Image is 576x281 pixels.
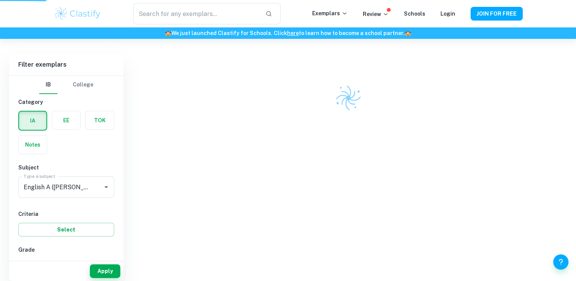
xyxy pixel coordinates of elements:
[312,9,348,18] p: Exemplars
[404,11,425,17] a: Schools
[471,7,523,21] button: JOIN FOR FREE
[52,111,80,129] button: EE
[24,173,55,179] label: Type a subject
[405,30,411,36] span: 🏫
[18,246,114,254] h6: Grade
[2,29,574,37] h6: We just launched Clastify for Schools. Click to learn how to become a school partner.
[133,3,259,24] input: Search for any exemplars...
[18,210,114,218] h6: Criteria
[363,10,389,18] p: Review
[440,11,455,17] a: Login
[287,30,299,36] a: here
[9,54,123,75] h6: Filter exemplars
[73,76,93,94] button: College
[18,163,114,172] h6: Subject
[18,98,114,106] h6: Category
[18,223,114,236] button: Select
[39,76,57,94] button: IB
[86,111,114,129] button: TOK
[101,182,112,192] button: Open
[19,112,46,130] button: IA
[332,82,364,114] img: Clastify logo
[54,6,102,21] img: Clastify logo
[90,264,120,278] button: Apply
[165,30,171,36] span: 🏫
[553,254,568,270] button: Help and Feedback
[19,136,47,154] button: Notes
[39,76,93,94] div: Filter type choice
